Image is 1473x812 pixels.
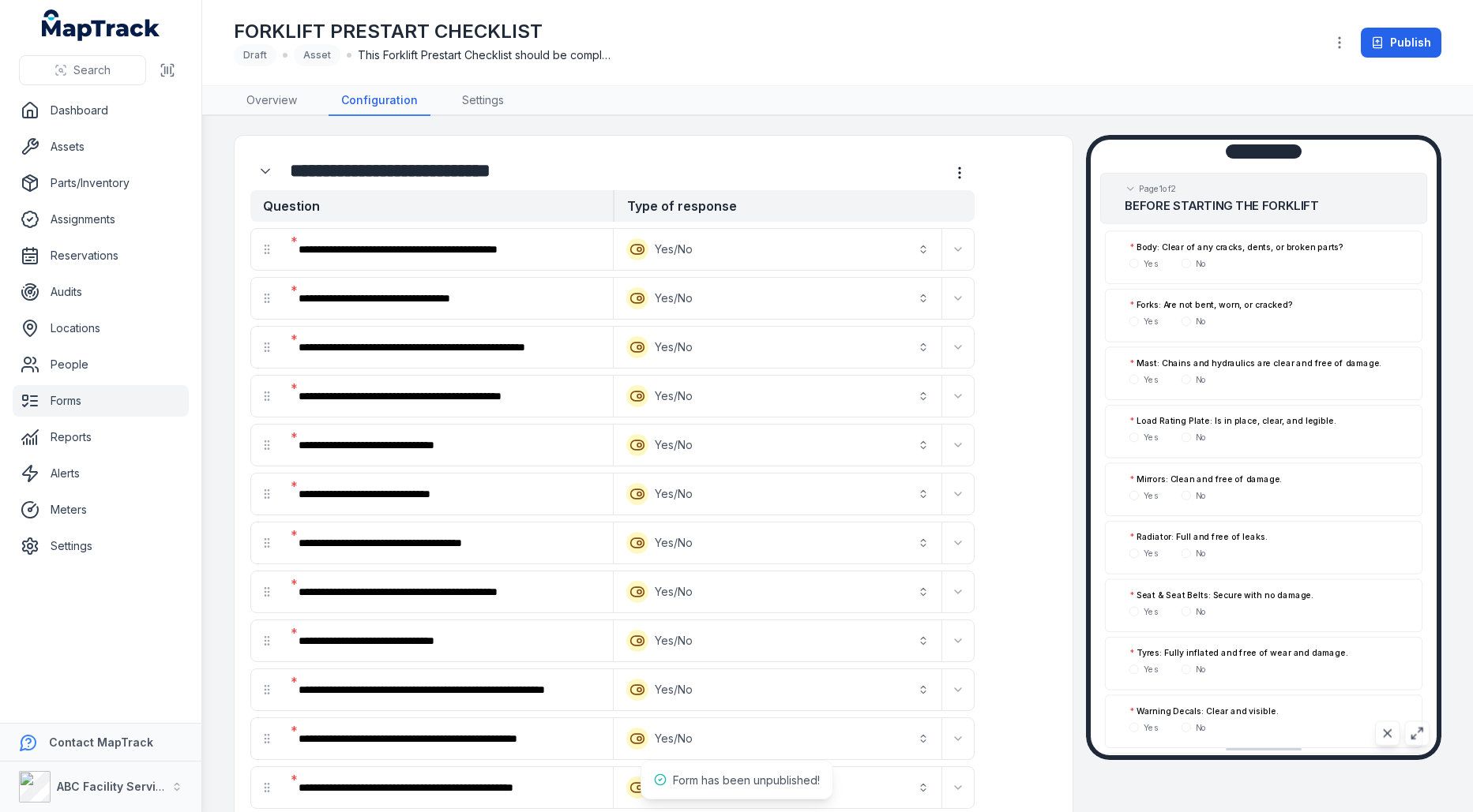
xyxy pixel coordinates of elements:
[286,428,610,462] div: :rak:-form-item-label
[286,281,610,316] div: :ra2:-form-item-label
[449,86,517,116] a: Settings
[261,634,273,647] svg: drag
[617,526,939,560] button: Yes/No
[251,234,283,265] div: drag
[13,458,189,489] a: Alerts
[13,421,189,453] a: Reports
[251,772,283,803] div: drag
[1129,473,1283,485] label: Mirrors: Clean and free of damage.
[1196,489,1207,501] label: No
[945,530,971,556] button: Expand
[617,379,939,413] button: Yes/No
[1196,432,1207,443] label: No
[617,330,939,365] button: Yes/No
[261,537,273,549] svg: drag
[1196,373,1207,385] label: No
[13,131,189,163] a: Assets
[1144,373,1158,385] label: Yes
[19,55,146,85] button: Search
[286,770,610,805] div: :rbu:-form-item-label
[1129,589,1313,601] label: Seat & Seat Belts: Secure with no damage.
[617,770,939,805] button: Yes/No
[13,240,189,271] a: Reservations
[251,625,283,657] div: drag
[286,232,610,267] div: :r9s:-form-item-label
[251,723,283,754] div: drag
[286,379,610,413] div: :rae:-form-item-label
[251,674,283,705] div: drag
[261,488,273,500] svg: drag
[1144,432,1158,443] label: Yes
[1125,197,1403,214] h2: BEFORE STARTING THE FORKLIFT
[1139,183,1176,195] span: Page 1 of 2
[1196,257,1207,269] label: No
[250,156,280,186] button: Expand
[1144,664,1158,675] label: Yes
[286,330,610,365] div: :ra8:-form-item-label
[13,349,189,380] a: People
[1129,705,1279,717] label: Warning Decals: Clear and visible.
[13,167,189,199] a: Parts/Inventory
[329,86,430,116] a: Configuration
[945,628,971,653] button: Expand
[1129,299,1293,311] label: Forks: Are not bent, worn, or cracked?
[1196,605,1207,617] label: No
[261,341,273,354] svg: drag
[945,432,971,458] button: Expand
[1196,721,1207,733] label: No
[1129,415,1336,427] label: Load Rating Plate: Is in place, clear, and legible.
[1196,316,1207,327] label: No
[13,530,189,562] a: Settings
[1144,548,1158,559] label: Yes
[1361,28,1441,58] button: Publish
[286,672,610,707] div: :rbi:-form-item-label
[945,158,975,188] button: more-detail
[250,156,284,186] div: :r9k:-form-item-label
[42,9,160,41] a: MapTrack
[57,780,176,793] strong: ABC Facility Services
[49,735,153,749] strong: Contact MapTrack
[1196,664,1207,675] label: No
[73,62,111,78] span: Search
[13,95,189,126] a: Dashboard
[1144,257,1158,269] label: Yes
[945,677,971,702] button: Expand
[617,672,939,707] button: Yes/No
[261,586,273,598] svg: drag
[1129,647,1348,659] label: Tyres: Fully inflated and free of wear and damage.
[1144,489,1158,501] label: Yes
[13,494,189,526] a: Meters
[13,276,189,308] a: Audits
[945,286,971,311] button: Expand
[234,44,276,66] div: Draft
[13,312,189,344] a: Locations
[945,335,971,360] button: Expand
[251,283,283,314] div: drag
[673,773,820,787] span: Form has been unpublished!
[945,481,971,507] button: Expand
[945,384,971,409] button: Expand
[1144,605,1158,617] label: Yes
[251,478,283,510] div: drag
[251,380,283,412] div: drag
[13,385,189,417] a: Forms
[250,190,613,222] strong: Question
[234,19,611,44] h1: FORKLIFT PRESTART CHECKLIST
[286,574,610,609] div: :rb6:-form-item-label
[294,44,340,66] div: Asset
[261,781,273,794] svg: drag
[617,574,939,609] button: Yes/No
[1129,241,1344,253] label: Body: Clear of any cracks, dents, or broken parts?
[286,721,610,756] div: :rbo:-form-item-label
[1196,548,1207,559] label: No
[617,428,939,462] button: Yes/No
[261,243,273,256] svg: drag
[945,237,971,262] button: Expand
[251,331,283,363] div: drag
[617,721,939,756] button: Yes/No
[1129,531,1268,543] label: Radiator: Full and free of leaks.
[617,477,939,511] button: Yes/No
[261,683,273,696] svg: drag
[286,477,610,511] div: :raq:-form-item-label
[945,775,971,800] button: Expand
